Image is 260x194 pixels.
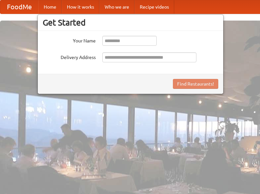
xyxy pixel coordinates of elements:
[43,36,96,44] label: Your Name
[43,18,218,28] h3: Get Started
[134,0,174,14] a: Recipe videos
[38,0,62,14] a: Home
[62,0,99,14] a: How it works
[173,79,218,89] button: Find Restaurants!
[99,0,134,14] a: Who we are
[0,0,38,14] a: FoodMe
[43,52,96,61] label: Delivery Address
